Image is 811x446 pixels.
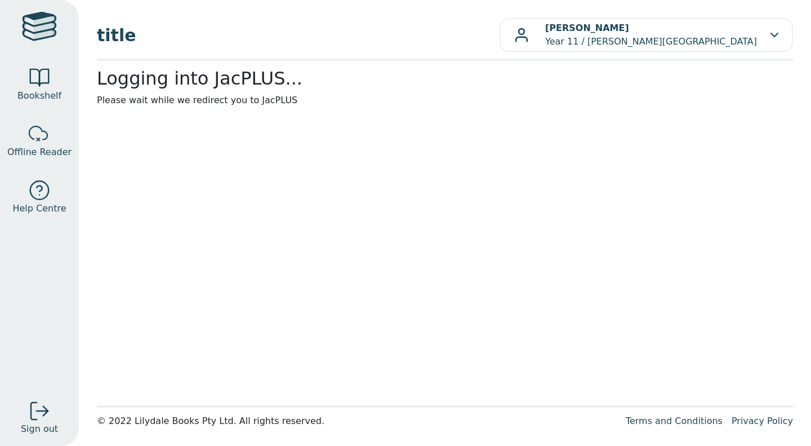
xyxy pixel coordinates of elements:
[12,202,66,215] span: Help Centre
[21,422,58,436] span: Sign out
[97,94,793,107] p: Please wait while we redirect you to JacPLUS
[500,18,793,52] button: [PERSON_NAME]Year 11 / [PERSON_NAME][GEOGRAPHIC_DATA]
[97,68,793,89] h2: Logging into JacPLUS...
[545,23,629,33] b: [PERSON_NAME]
[7,145,72,159] span: Offline Reader
[97,23,500,48] span: title
[545,21,757,48] p: Year 11 / [PERSON_NAME][GEOGRAPHIC_DATA]
[626,416,723,426] a: Terms and Conditions
[732,416,793,426] a: Privacy Policy
[17,89,61,103] span: Bookshelf
[97,414,617,428] div: © 2022 Lilydale Books Pty Ltd. All rights reserved.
